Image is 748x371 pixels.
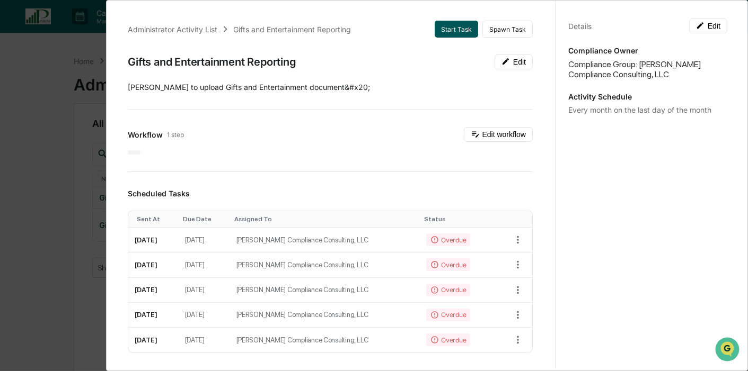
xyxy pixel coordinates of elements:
[128,56,296,68] div: Gifts and Entertainment Reporting
[164,115,193,128] button: See all
[568,22,592,31] div: Details
[426,333,470,346] div: Overdue
[233,25,351,34] div: Gifts and Entertainment Reporting
[464,127,533,142] button: Edit workflow
[426,258,470,271] div: Overdue
[94,143,116,152] span: [DATE]
[73,212,136,231] a: 🗄️Attestations
[180,84,193,96] button: Start new chat
[128,130,163,139] span: Workflow
[230,252,420,277] td: [PERSON_NAME] Compliance Consulting, LLC
[137,215,174,223] div: Toggle SortBy
[128,278,178,303] td: [DATE]
[230,278,420,303] td: [PERSON_NAME] Compliance Consulting, LLC
[495,55,533,69] button: Edit
[128,83,370,92] span: [PERSON_NAME] to upload Gifts and Entertainment document&#x20;
[183,215,226,223] div: Toggle SortBy
[426,309,470,321] div: Overdue
[230,303,420,328] td: [PERSON_NAME] Compliance Consulting, LLC
[230,228,420,252] td: [PERSON_NAME] Compliance Consulting, LLC
[179,252,230,277] td: [DATE]
[6,232,71,251] a: 🔎Data Lookup
[11,133,28,150] img: Rachel Stanley
[6,212,73,231] a: 🖐️Preclearance
[21,236,67,247] span: Data Lookup
[75,261,128,270] a: Powered byPylon
[128,252,178,277] td: [DATE]
[128,303,178,328] td: [DATE]
[33,143,86,152] span: [PERSON_NAME]
[11,237,19,246] div: 🔎
[128,25,217,34] div: Administrator Activity List
[714,336,743,365] iframe: Open customer support
[128,228,178,252] td: [DATE]
[234,215,416,223] div: Toggle SortBy
[568,59,727,79] div: Compliance Group: [PERSON_NAME] Compliance Consulting, LLC
[128,328,178,352] td: [DATE]
[11,80,30,99] img: 1746055101610-c473b297-6a78-478c-a979-82029cc54cd1
[48,91,146,99] div: We're available if you need us!
[94,172,116,180] span: [DATE]
[568,46,727,55] p: Compliance Owner
[88,172,92,180] span: •
[21,216,68,227] span: Preclearance
[568,105,727,114] div: Every month on the last day of the month
[482,21,533,38] button: Spawn Task
[105,262,128,270] span: Pylon
[424,215,490,223] div: Toggle SortBy
[179,328,230,352] td: [DATE]
[11,162,28,179] img: Rachel Stanley
[11,22,193,39] p: How can we help?
[22,80,41,99] img: 8933085812038_c878075ebb4cc5468115_72.jpg
[11,217,19,225] div: 🖐️
[128,189,533,198] h3: Scheduled Tasks
[11,117,71,125] div: Past conversations
[77,217,85,225] div: 🗄️
[88,143,92,152] span: •
[48,80,174,91] div: Start new chat
[87,216,131,227] span: Attestations
[568,92,727,101] p: Activity Schedule
[426,233,470,246] div: Overdue
[435,21,478,38] button: Start Task
[179,303,230,328] td: [DATE]
[179,278,230,303] td: [DATE]
[179,228,230,252] td: [DATE]
[167,131,184,139] span: 1 step
[33,172,86,180] span: [PERSON_NAME]
[689,19,727,33] button: Edit
[426,284,470,296] div: Overdue
[230,328,420,352] td: [PERSON_NAME] Compliance Consulting, LLC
